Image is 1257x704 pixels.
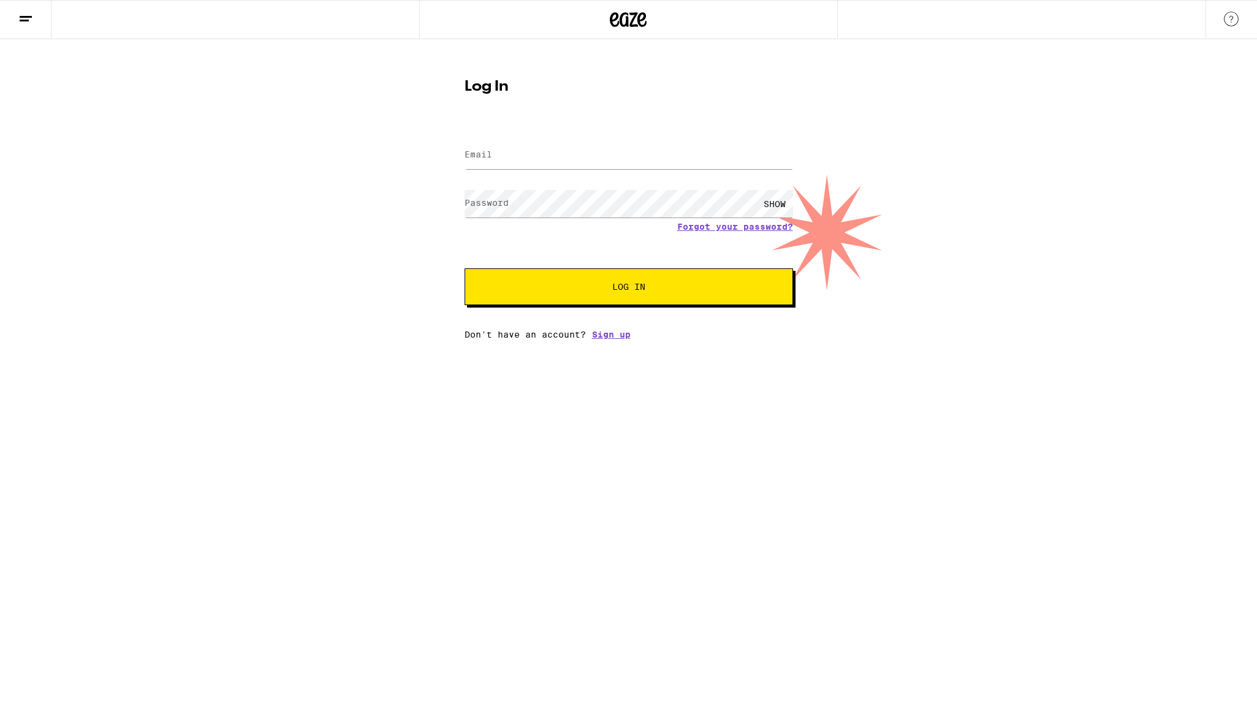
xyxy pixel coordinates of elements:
label: Password [465,198,509,208]
div: Don't have an account? [465,330,793,339]
a: Sign up [592,330,631,339]
button: Log In [465,268,793,305]
div: SHOW [756,190,793,218]
span: Log In [612,282,645,291]
label: Email [465,150,492,159]
input: Email [465,142,793,169]
h1: Log In [465,80,793,94]
a: Forgot your password? [677,222,793,232]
